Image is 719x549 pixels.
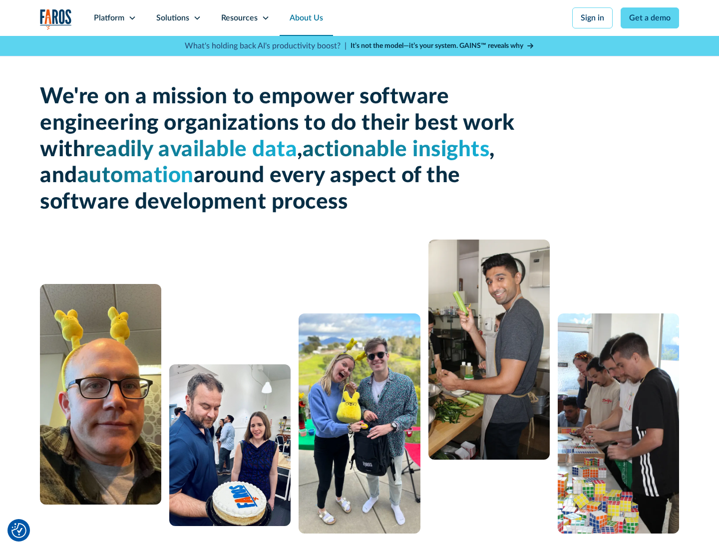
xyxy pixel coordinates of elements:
[77,165,194,187] span: automation
[185,40,347,52] p: What's holding back AI's productivity boost? |
[11,523,26,538] img: Revisit consent button
[299,313,420,534] img: A man and a woman standing next to each other.
[40,9,72,29] img: Logo of the analytics and reporting company Faros.
[351,41,534,51] a: It’s not the model—it’s your system. GAINS™ reveals why
[40,284,161,505] img: A man with glasses and a bald head wearing a yellow bunny headband.
[40,84,519,216] h1: We're on a mission to empower software engineering organizations to do their best work with , , a...
[11,523,26,538] button: Cookie Settings
[85,139,297,161] span: readily available data
[558,313,679,534] img: 5 people constructing a puzzle from Rubik's cubes
[428,240,550,460] img: man cooking with celery
[303,139,490,161] span: actionable insights
[94,12,124,24] div: Platform
[621,7,679,28] a: Get a demo
[156,12,189,24] div: Solutions
[40,9,72,29] a: home
[221,12,258,24] div: Resources
[572,7,613,28] a: Sign in
[351,42,523,49] strong: It’s not the model—it’s your system. GAINS™ reveals why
